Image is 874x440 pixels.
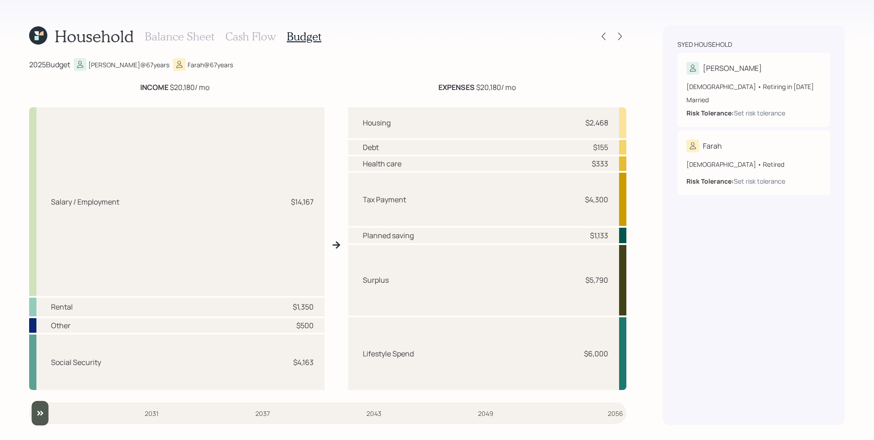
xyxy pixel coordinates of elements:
div: Social Security [51,357,101,368]
div: [DEMOGRAPHIC_DATA] • Retiring in [DATE] [686,82,821,91]
h3: Cash Flow [225,30,276,43]
div: $4,163 [293,357,314,368]
div: Tax Payment [363,194,406,205]
div: Other [51,320,71,331]
div: Planned saving [363,230,414,241]
div: $1,133 [590,230,608,241]
h3: Balance Sheet [145,30,214,43]
b: INCOME [140,82,168,92]
div: $4,300 [585,194,608,205]
div: [PERSON_NAME] @ 67 years [88,60,169,70]
div: $20,180 / mo [140,82,209,93]
div: Married [686,95,821,105]
div: Syed household [677,40,732,49]
div: $6,000 [584,348,608,359]
div: Lifestyle Spend [363,348,414,359]
b: Risk Tolerance: [686,177,734,185]
div: Debt [363,142,379,153]
div: $500 [296,320,314,331]
div: Set risk tolerance [734,108,785,118]
div: Farah [703,140,722,151]
div: $333 [592,158,608,169]
h3: Budget [287,30,321,43]
h1: Household [55,26,134,46]
div: Health care [363,158,401,169]
div: $155 [593,142,608,153]
div: Housing [363,117,391,128]
div: $14,167 [291,196,314,207]
div: $2,468 [585,117,608,128]
div: Surplus [363,275,389,285]
b: EXPENSES [438,82,475,92]
div: Set risk tolerance [734,176,785,186]
div: Rental [51,301,73,312]
div: $1,350 [293,301,314,312]
b: Risk Tolerance: [686,109,734,117]
div: [PERSON_NAME] [703,63,762,74]
div: [DEMOGRAPHIC_DATA] • Retired [686,160,821,169]
div: Farah @ 67 years [188,60,233,70]
div: $5,790 [585,275,608,285]
div: Salary / Employment [51,196,119,207]
div: 2025 Budget [29,59,70,70]
div: $20,180 / mo [438,82,516,93]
